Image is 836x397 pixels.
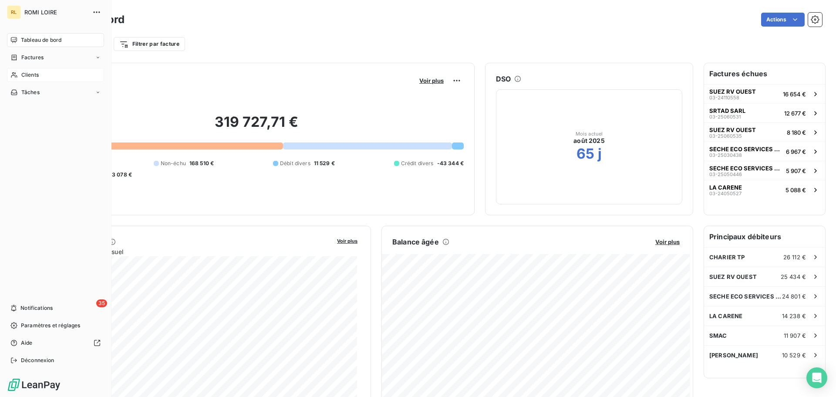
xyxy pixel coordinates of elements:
[704,84,825,103] button: SUEZ RV OUEST03-2411055816 654 €
[709,126,756,133] span: SUEZ RV OUEST
[337,238,357,244] span: Voir plus
[49,113,464,139] h2: 319 727,71 €
[783,91,806,98] span: 16 654 €
[709,165,782,172] span: SECHE ECO SERVICES SAS
[7,319,104,333] a: Paramètres et réglages
[709,184,742,191] span: LA CARENE
[704,226,825,247] h6: Principaux débiteurs
[709,312,742,319] span: LA CARENE
[24,9,87,16] span: ROMI LOIRE
[334,237,360,244] button: Voir plus
[7,51,104,64] a: Factures
[709,191,742,196] span: 03-24050527
[21,36,61,44] span: Tableau de bord
[709,114,741,119] span: 03-25060531
[653,238,682,246] button: Voir plus
[20,304,53,312] span: Notifications
[21,54,44,61] span: Factures
[49,247,331,256] span: Chiffre d'affaires mensuel
[417,77,446,85] button: Voir plus
[709,172,742,177] span: 03-25050446
[496,74,511,84] h6: DSO
[437,159,464,167] span: -43 344 €
[709,153,742,158] span: 03-25030438
[189,159,214,167] span: 168 510 €
[704,103,825,122] button: SRTAD SARL03-2506053112 677 €
[21,339,33,347] span: Aide
[709,273,757,280] span: SUEZ RV OUEST
[96,299,107,307] span: 35
[709,293,782,300] span: SECHE ECO SERVICES SAS
[7,378,61,392] img: Logo LeanPay
[784,110,806,117] span: 12 677 €
[782,352,806,359] span: 10 529 €
[704,63,825,84] h6: Factures échues
[161,159,186,167] span: Non-échu
[787,129,806,136] span: 8 180 €
[709,352,758,359] span: [PERSON_NAME]
[401,159,434,167] span: Crédit divers
[709,133,742,139] span: 03-25060535
[783,254,806,261] span: 26 112 €
[704,122,825,142] button: SUEZ RV OUEST03-250605358 180 €
[576,131,603,136] span: Mois actuel
[21,71,39,79] span: Clients
[704,161,825,180] button: SECHE ECO SERVICES SAS03-250504465 907 €
[21,322,80,329] span: Paramètres et réglages
[314,159,335,167] span: 11 529 €
[576,145,594,163] h2: 65
[782,312,806,319] span: 14 238 €
[7,5,21,19] div: RL
[655,238,680,245] span: Voir plus
[704,180,825,199] button: LA CARENE03-240505275 088 €
[280,159,310,167] span: Débit divers
[782,293,806,300] span: 24 801 €
[786,148,806,155] span: 6 967 €
[786,167,806,174] span: 5 907 €
[781,273,806,280] span: 25 434 €
[7,68,104,82] a: Clients
[709,95,739,100] span: 03-24110558
[114,37,185,51] button: Filtrer par facture
[785,187,806,193] span: 5 088 €
[419,77,444,84] span: Voir plus
[709,107,745,114] span: SRTAD SARL
[392,237,439,247] h6: Balance âgée
[109,171,132,179] span: -3 078 €
[7,336,104,350] a: Aide
[784,332,806,339] span: 11 907 €
[709,254,745,261] span: CHARIER TP
[704,142,825,161] button: SECHE ECO SERVICES SAS03-250304386 967 €
[806,367,827,388] div: Open Intercom Messenger
[21,88,40,96] span: Tâches
[7,85,104,99] a: Tâches
[598,145,602,163] h2: j
[761,13,805,27] button: Actions
[21,356,54,364] span: Déconnexion
[709,332,727,339] span: SMAC
[709,146,782,153] span: SECHE ECO SERVICES SAS
[7,33,104,47] a: Tableau de bord
[709,88,756,95] span: SUEZ RV OUEST
[573,136,604,145] span: août 2025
